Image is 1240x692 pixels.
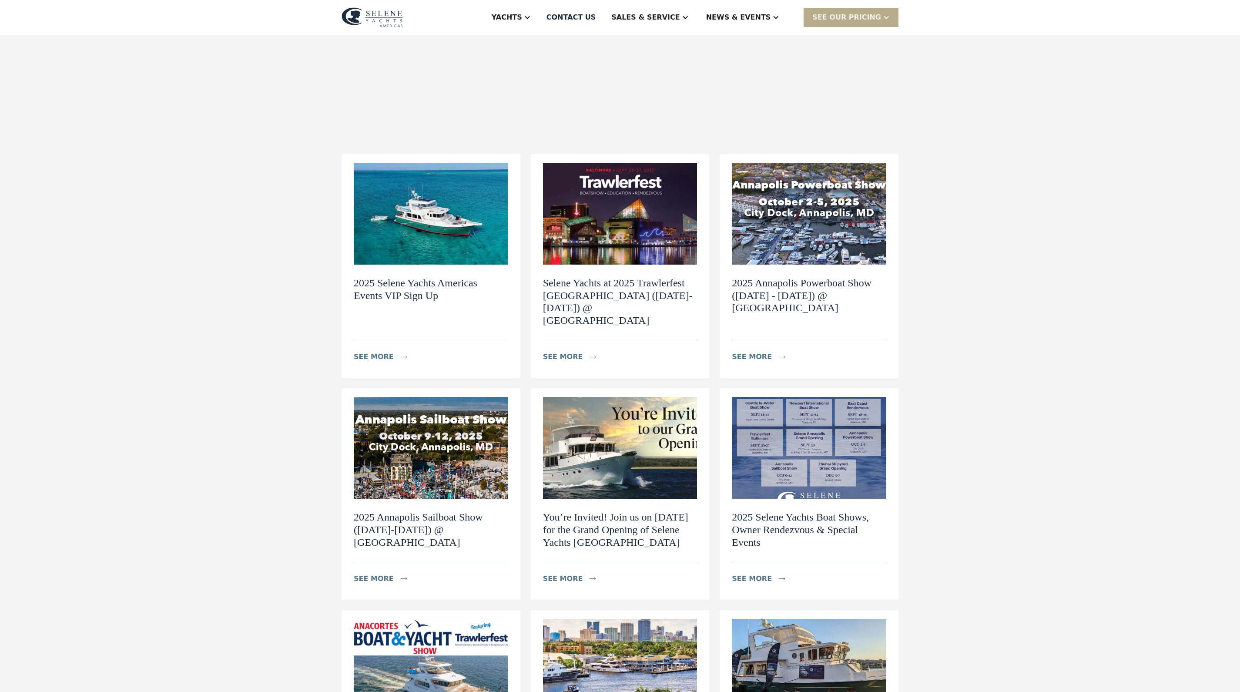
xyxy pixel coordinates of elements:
a: You’re Invited! Join us on [DATE] for the Grand Opening of Selene Yachts [GEOGRAPHIC_DATA]see mor... [531,388,710,599]
div: see more [543,574,583,584]
div: see more [543,352,583,362]
img: icon [779,356,785,359]
div: Yachts [492,12,522,23]
img: icon [590,577,596,580]
img: icon [779,577,785,580]
h2: 2025 Annapolis Sailboat Show ([DATE]-[DATE]) @ [GEOGRAPHIC_DATA] [354,511,508,548]
h2: 2025 Selene Yachts Americas Events VIP Sign Up [354,277,508,302]
a: 2025 Annapolis Sailboat Show ([DATE]-[DATE]) @ [GEOGRAPHIC_DATA]see moreicon [342,388,520,599]
div: Contact US [546,12,596,23]
a: 2025 Annapolis Powerboat Show ([DATE] - [DATE]) @ [GEOGRAPHIC_DATA]see moreicon [720,154,898,378]
div: News & EVENTS [706,12,771,23]
a: Selene Yachts at 2025 Trawlerfest [GEOGRAPHIC_DATA] ([DATE]-[DATE]) @ [GEOGRAPHIC_DATA]see moreicon [531,154,710,378]
div: see more [732,352,772,362]
div: Sales & Service [611,12,680,23]
div: SEE Our Pricing [804,8,898,27]
a: 2025 Selene Yachts Boat Shows, Owner Rendezvous & Special Eventssee moreicon [720,388,898,599]
img: logo [342,7,403,27]
a: 2025 Selene Yachts Americas Events VIP Sign Upsee moreicon [342,154,520,378]
h2: 2025 Annapolis Powerboat Show ([DATE] - [DATE]) @ [GEOGRAPHIC_DATA] [732,277,886,314]
div: SEE Our Pricing [812,12,881,23]
div: see more [354,574,394,584]
div: see more [354,352,394,362]
h2: 2025 Selene Yachts Boat Shows, Owner Rendezvous & Special Events [732,511,886,548]
img: icon [401,356,407,359]
h2: Selene Yachts at 2025 Trawlerfest [GEOGRAPHIC_DATA] ([DATE]-[DATE]) @ [GEOGRAPHIC_DATA] [543,277,697,327]
img: icon [590,356,596,359]
div: see more [732,574,772,584]
img: icon [401,577,407,580]
h2: You’re Invited! Join us on [DATE] for the Grand Opening of Selene Yachts [GEOGRAPHIC_DATA] [543,511,697,548]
